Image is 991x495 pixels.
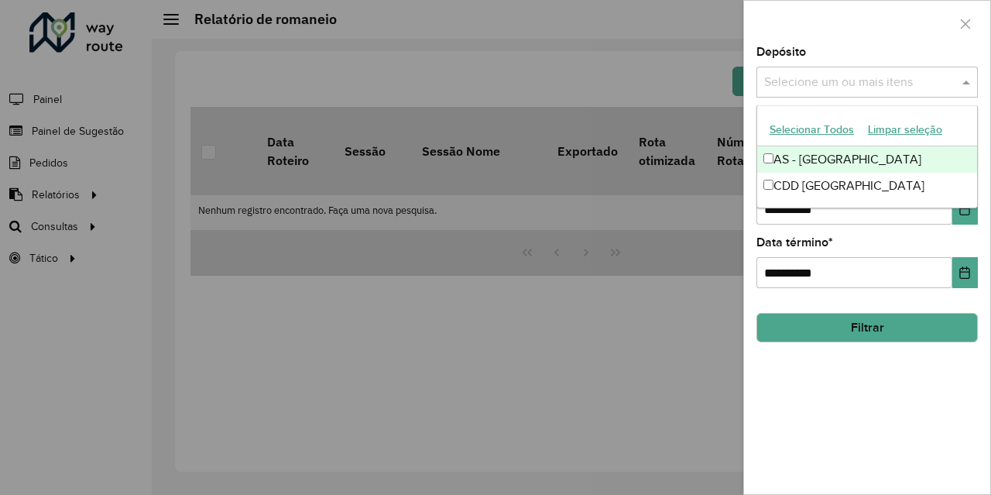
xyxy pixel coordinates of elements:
[756,233,833,252] label: Data término
[952,194,978,225] button: Choose Date
[756,313,978,342] button: Filtrar
[756,43,806,61] label: Depósito
[763,118,861,142] button: Selecionar Todos
[756,105,978,208] ng-dropdown-panel: Options list
[861,118,949,142] button: Limpar seleção
[952,257,978,288] button: Choose Date
[757,173,977,199] div: CDD [GEOGRAPHIC_DATA]
[757,146,977,173] div: AS - [GEOGRAPHIC_DATA]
